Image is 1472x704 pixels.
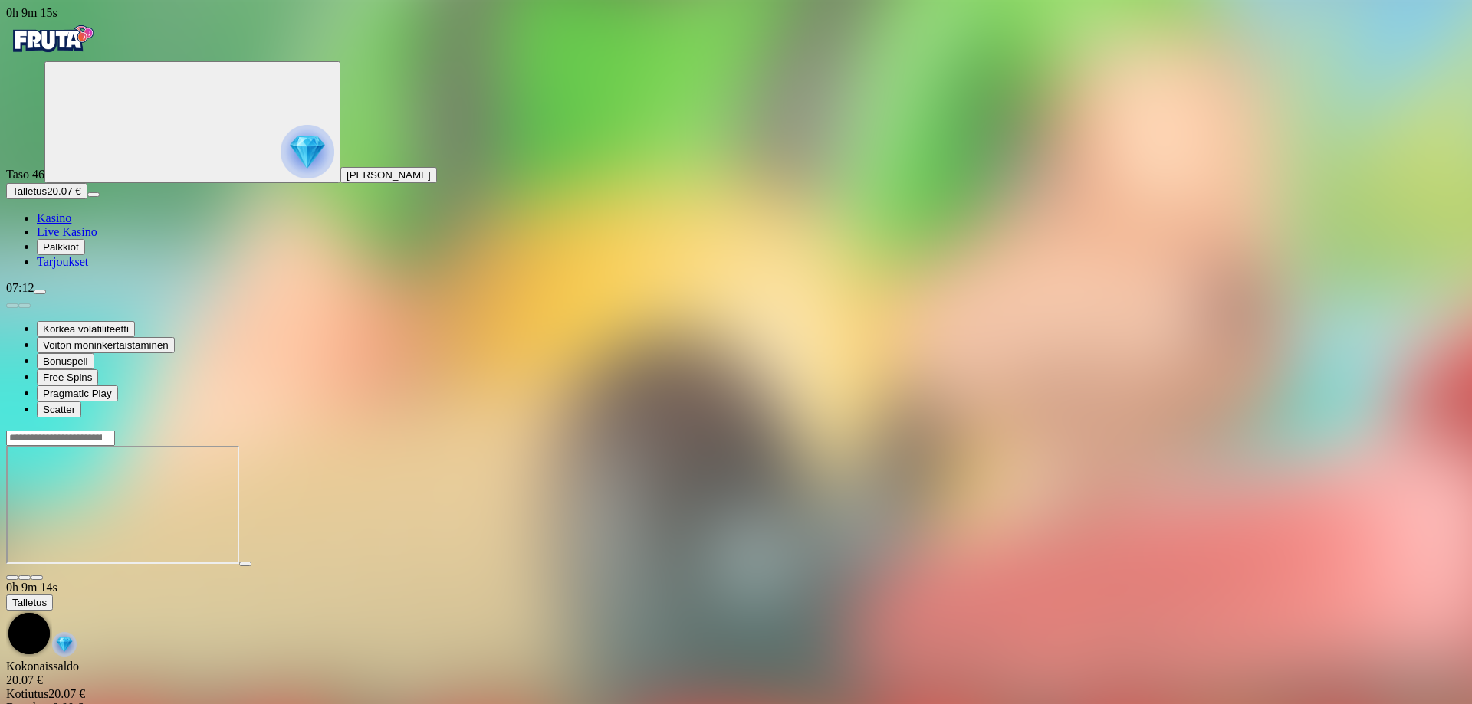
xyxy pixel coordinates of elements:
[6,6,58,19] span: user session time
[37,255,88,268] a: Tarjoukset
[37,401,81,417] button: Scatter
[6,168,44,181] span: Taso 46
[31,575,43,580] button: fullscreen icon
[43,241,79,253] span: Palkkiot
[6,183,87,199] button: Talletusplus icon20.07 €
[52,632,77,657] img: reward-icon
[44,61,340,183] button: reward progress
[18,575,31,580] button: chevron-down icon
[12,185,47,197] span: Talletus
[37,337,175,353] button: Voiton moninkertaistaminen
[6,446,239,564] iframe: Big Bass Bonanza - Hold & Spinner
[6,575,18,580] button: close icon
[340,167,437,183] button: [PERSON_NAME]
[43,404,75,415] span: Scatter
[37,239,85,255] button: Palkkiot
[43,372,92,383] span: Free Spins
[239,562,251,566] button: play icon
[6,281,34,294] span: 07:12
[34,290,46,294] button: menu
[6,581,1466,660] div: Game menu
[37,369,98,385] button: Free Spins
[6,660,1466,687] div: Kokonaissaldo
[37,211,71,224] a: Kasino
[347,169,431,181] span: [PERSON_NAME]
[47,185,80,197] span: 20.07 €
[43,355,88,367] span: Bonuspeli
[87,192,100,197] button: menu
[37,385,118,401] button: Pragmatic Play
[6,20,98,58] img: Fruta
[37,225,97,238] a: Live Kasino
[12,597,47,608] span: Talletus
[281,125,334,178] img: reward progress
[6,47,98,61] a: Fruta
[37,353,94,369] button: Bonuspeli
[37,321,135,337] button: Korkea volatiliteetti
[6,303,18,308] button: prev slide
[43,339,169,351] span: Voiton moninkertaistaminen
[43,323,129,335] span: Korkea volatiliteetti
[6,673,1466,687] div: 20.07 €
[6,594,53,611] button: Talletus
[6,211,1466,269] nav: Main menu
[6,20,1466,269] nav: Primary
[18,303,31,308] button: next slide
[6,581,58,594] span: user session time
[6,687,48,700] span: Kotiutus
[43,388,112,399] span: Pragmatic Play
[6,687,1466,701] div: 20.07 €
[6,431,115,446] input: Search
